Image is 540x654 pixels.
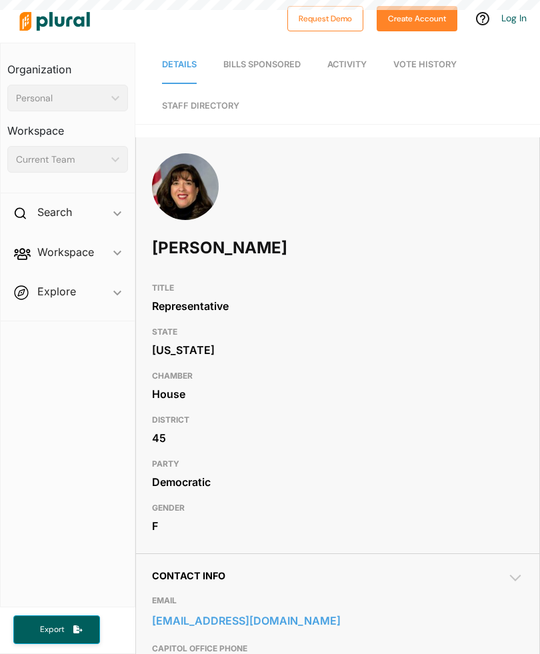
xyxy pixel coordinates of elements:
a: Request Demo [287,11,363,25]
a: Create Account [377,11,457,25]
span: Export [31,624,73,635]
span: Vote History [393,59,457,69]
h3: Organization [7,50,128,79]
a: [EMAIL_ADDRESS][DOMAIN_NAME] [152,611,523,631]
img: Headshot of Anita Kulik [152,153,219,247]
a: Bills Sponsored [223,46,301,84]
h3: STATE [152,324,523,340]
div: House [152,384,523,404]
button: Request Demo [287,6,363,31]
h2: Search [37,205,72,219]
h3: DISTRICT [152,412,523,428]
a: Staff Directory [162,87,239,124]
h3: GENDER [152,500,523,516]
div: [US_STATE] [152,340,523,360]
a: Details [162,46,197,84]
span: Contact Info [152,570,225,581]
span: Details [162,59,197,69]
h3: EMAIL [152,593,523,609]
span: Bills Sponsored [223,59,301,69]
a: Log In [501,12,527,24]
h3: PARTY [152,456,523,472]
div: 45 [152,428,523,448]
div: Democratic [152,472,523,492]
div: Personal [16,91,106,105]
h3: CHAMBER [152,368,523,384]
button: Create Account [377,6,457,31]
a: Activity [327,46,367,84]
div: Representative [152,296,523,316]
button: Export [13,615,100,644]
div: Current Team [16,153,106,167]
span: Activity [327,59,367,69]
div: F [152,516,523,536]
h1: [PERSON_NAME] [152,228,375,268]
h3: TITLE [152,280,523,296]
a: Vote History [393,46,457,84]
h3: Workspace [7,111,128,141]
